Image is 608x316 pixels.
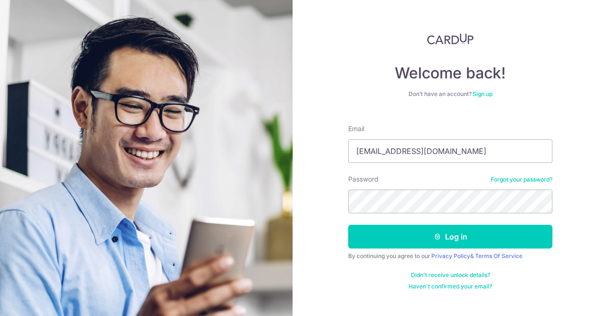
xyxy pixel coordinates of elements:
button: Log in [348,225,552,249]
label: Email [348,124,364,134]
a: Forgot your password? [491,176,552,183]
a: Terms Of Service [475,252,522,259]
img: CardUp Logo [427,33,474,45]
div: By continuing you agree to our & [348,252,552,260]
a: Didn't receive unlock details? [411,271,490,279]
div: Don’t have an account? [348,90,552,98]
label: Password [348,174,379,184]
a: Privacy Policy [431,252,470,259]
a: Haven't confirmed your email? [408,283,492,290]
input: Enter your Email [348,139,552,163]
h4: Welcome back! [348,64,552,83]
a: Sign up [473,90,493,97]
